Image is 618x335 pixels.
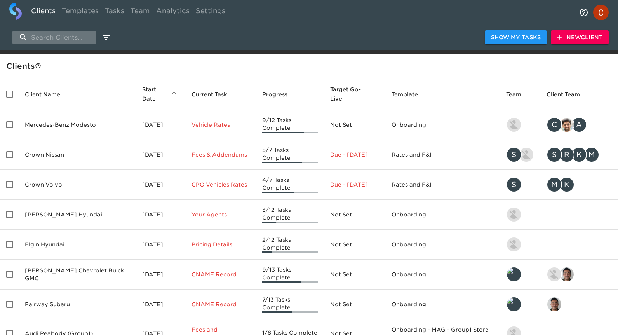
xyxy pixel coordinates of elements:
td: Fairway Subaru [19,290,136,319]
td: Crown Volvo [19,170,136,200]
td: 7/13 Tasks Complete [256,290,324,319]
div: S [506,177,522,192]
td: [DATE] [136,290,185,319]
span: Progress [262,90,298,99]
div: kevin.lo@roadster.com [506,207,534,222]
div: K [571,147,587,162]
td: Not Set [324,260,385,290]
div: Client s [6,60,615,72]
td: [PERSON_NAME] Hyundai [19,200,136,230]
img: kevin.lo@roadster.com [507,237,521,251]
div: mcooley@crowncars.com, kwilson@crowncars.com [547,177,612,192]
td: Rates and F&I [385,140,500,170]
td: 2/12 Tasks Complete [256,230,324,260]
a: Clients [28,3,59,22]
span: New Client [557,33,602,42]
p: Pricing Details [191,241,250,248]
a: Templates [59,3,102,22]
td: 3/12 Tasks Complete [256,200,324,230]
td: Not Set [324,200,385,230]
span: Client Team [547,90,590,99]
span: Calculated based on the start date and the duration of all Tasks contained in this Hub. [330,85,369,103]
div: leland@roadster.com [506,267,534,282]
img: nikko.foster@roadster.com [547,267,561,281]
td: Not Set [324,290,385,319]
div: A [571,117,587,133]
div: S [506,147,522,162]
td: Onboarding [385,230,500,260]
td: Onboarding [385,110,500,140]
button: notifications [574,3,593,22]
div: R [559,147,574,162]
a: Tasks [102,3,127,22]
svg: This is a list of all of your clients and clients shared with you [35,63,41,69]
div: nikko.foster@roadster.com, sai@simplemnt.com [547,267,612,282]
td: Crown Nissan [19,140,136,170]
span: Current Task [191,90,237,99]
p: Due - [DATE] [330,181,379,188]
p: CPO Vehicles Rates [191,181,250,188]
img: kevin.lo@roadster.com [507,118,521,132]
img: sandeep@simplemnt.com [560,118,574,132]
td: 9/12 Tasks Complete [256,110,324,140]
td: [DATE] [136,230,185,260]
td: Not Set [324,110,385,140]
div: S [547,147,562,162]
div: M [584,147,599,162]
img: leland@roadster.com [507,267,521,281]
a: Analytics [153,3,193,22]
p: CNAME Record [191,270,250,278]
td: Onboarding [385,200,500,230]
div: savannah@roadster.com, austin@roadster.com [506,147,534,162]
td: 4/7 Tasks Complete [256,170,324,200]
div: kevin.lo@roadster.com [506,237,534,252]
button: NewClient [551,30,609,45]
div: leland@roadster.com [506,297,534,312]
td: 5/7 Tasks Complete [256,140,324,170]
span: Target Go-Live [330,85,379,103]
div: clayton.mandel@roadster.com, sandeep@simplemnt.com, angelique.nurse@roadster.com [547,117,612,133]
span: Client Name [25,90,70,99]
img: sai@simplemnt.com [560,267,574,281]
p: Fees & Addendums [191,151,250,159]
div: M [547,177,562,192]
p: Your Agents [191,211,250,218]
a: Settings [193,3,228,22]
div: K [559,177,574,192]
img: logo [9,3,22,20]
td: Onboarding [385,260,500,290]
p: CNAME Record [191,300,250,308]
td: [DATE] [136,140,185,170]
td: [DATE] [136,110,185,140]
a: Team [127,3,153,22]
div: sparent@crowncars.com, rrobins@crowncars.com, kwilson@crowncars.com, mcooley@crowncars.com [547,147,612,162]
td: [DATE] [136,260,185,290]
img: kevin.lo@roadster.com [507,208,521,222]
span: Template [392,90,428,99]
td: Mercedes-Benz Modesto [19,110,136,140]
td: Rates and F&I [385,170,500,200]
div: savannah@roadster.com [506,177,534,192]
td: 9/13 Tasks Complete [256,260,324,290]
input: search [12,31,96,44]
p: Due - [DATE] [330,151,379,159]
td: [DATE] [136,170,185,200]
img: austin@roadster.com [519,148,533,162]
div: sai@simplemnt.com [547,297,612,312]
td: [DATE] [136,200,185,230]
td: Not Set [324,230,385,260]
td: [PERSON_NAME] Chevrolet Buick GMC [19,260,136,290]
td: Elgin Hyundai [19,230,136,260]
span: Team [506,90,531,99]
div: kevin.lo@roadster.com [506,117,534,133]
button: edit [99,31,113,44]
div: C [547,117,562,133]
span: Start Date [142,85,179,103]
button: Show My Tasks [485,30,547,45]
img: Profile [593,5,609,20]
img: sai@simplemnt.com [547,297,561,311]
img: leland@roadster.com [507,297,521,311]
span: This is the next Task in this Hub that should be completed [191,90,227,99]
p: Vehicle Rates [191,121,250,129]
td: Onboarding [385,290,500,319]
